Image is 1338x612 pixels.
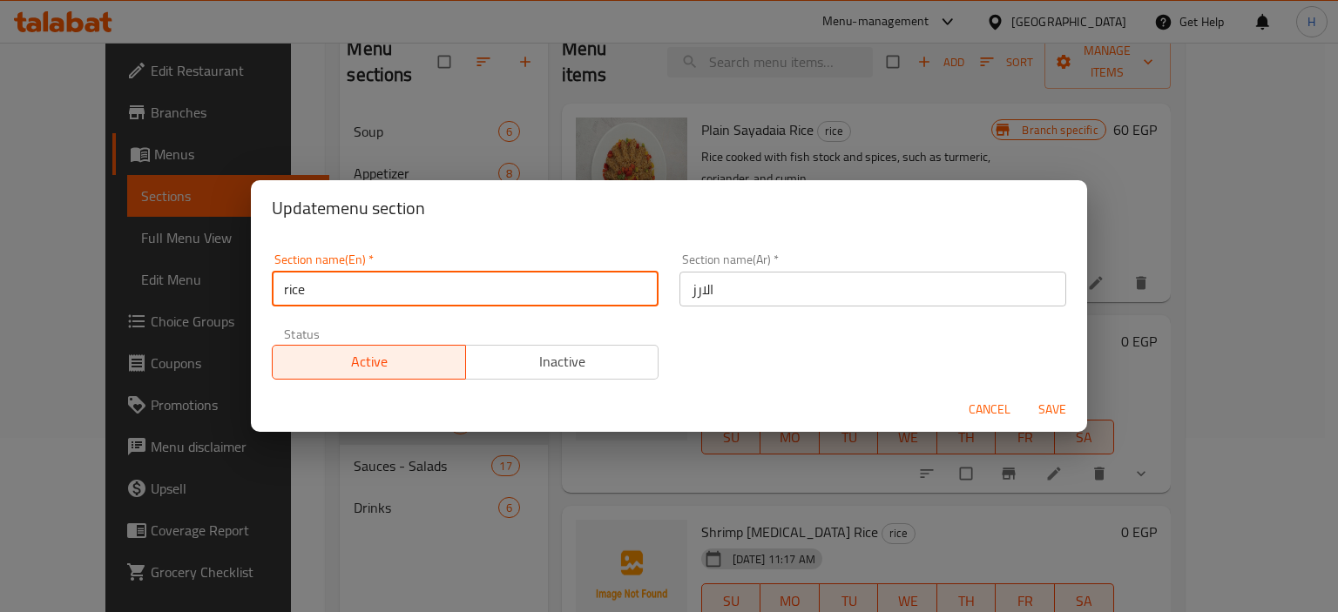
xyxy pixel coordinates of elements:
input: Please enter section name(ar) [679,272,1066,306]
span: Save [1031,399,1073,420]
button: Active [272,345,466,380]
span: Active [280,349,459,374]
button: Save [1024,393,1080,426]
span: Cancel [969,399,1010,420]
span: Inactive [473,349,652,374]
h2: Update menu section [272,194,1066,222]
input: Please enter section name(en) [272,272,659,306]
button: Cancel [962,393,1017,426]
button: Inactive [465,345,659,380]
